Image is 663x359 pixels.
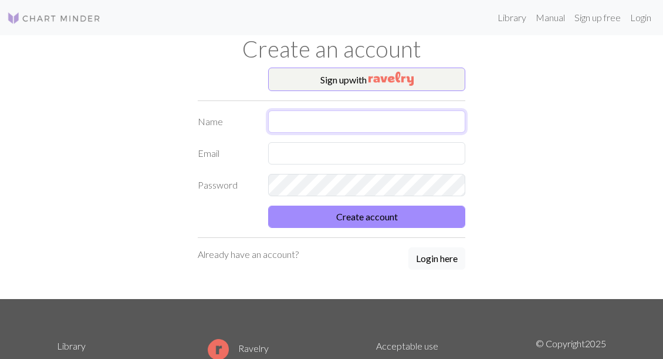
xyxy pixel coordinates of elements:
a: Library [57,340,86,351]
a: Login [625,6,656,29]
p: Already have an account? [198,247,299,261]
a: Acceptable use [376,340,438,351]
a: Sign up free [570,6,625,29]
label: Name [191,110,261,133]
h1: Create an account [50,35,613,63]
label: Password [191,174,261,196]
button: Sign upwith [268,68,465,91]
a: Login here [408,247,465,271]
img: Logo [7,11,101,25]
a: Ravelry [208,343,269,354]
a: Library [493,6,531,29]
label: Email [191,142,261,165]
a: Manual [531,6,570,29]
button: Create account [268,206,465,228]
img: Ravelry [368,72,414,86]
button: Login here [408,247,465,270]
